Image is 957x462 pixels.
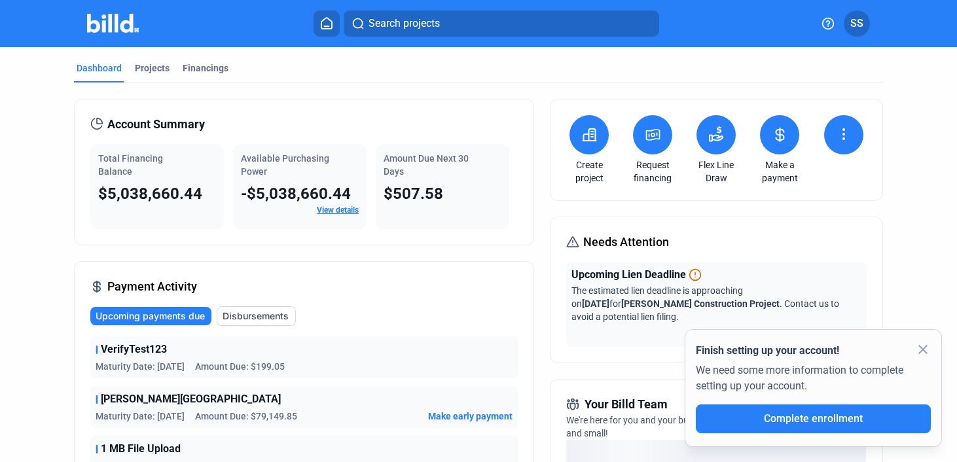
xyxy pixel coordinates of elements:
span: [PERSON_NAME][GEOGRAPHIC_DATA] [101,391,281,407]
div: Finish setting up your account! [696,343,931,359]
span: Amount Due: $79,149.85 [195,410,297,423]
span: $5,038,660.44 [98,185,202,203]
span: [PERSON_NAME] Construction Project [621,298,780,309]
button: Search projects [344,10,659,37]
span: Maturity Date: [DATE] [96,410,185,423]
span: Complete enrollment [764,412,863,425]
span: Payment Activity [107,277,197,296]
button: Upcoming payments due [90,307,211,325]
div: We need some more information to complete setting up your account. [696,359,931,404]
span: Account Summary [107,115,205,133]
span: Disbursements [223,310,289,323]
span: The estimated lien deadline is approaching on for . Contact us to avoid a potential lien filing. [571,285,839,322]
button: Complete enrollment [696,404,931,433]
button: Make early payment [428,410,513,423]
button: Disbursements [217,306,296,326]
span: [DATE] [582,298,609,309]
mat-icon: close [915,342,931,357]
span: Your Billd Team [585,395,668,414]
span: Maturity Date: [DATE] [96,360,185,373]
span: VerifyTest123 [101,342,167,357]
button: SS [844,10,870,37]
div: Projects [135,62,170,75]
a: Make a payment [757,158,803,185]
a: Create project [566,158,612,185]
span: Upcoming Lien Deadline [571,267,686,283]
img: Billd Company Logo [87,14,139,33]
span: Total Financing Balance [98,153,163,177]
span: Amount Due Next 30 Days [384,153,469,177]
span: 1 MB File Upload [101,441,181,457]
a: Request financing [630,158,676,185]
span: We're here for you and your business. Reach out anytime for needs big and small! [566,415,849,438]
a: View details [317,205,359,215]
span: Search projects [369,16,440,31]
span: Needs Attention [583,233,669,251]
span: Upcoming payments due [96,310,205,323]
span: -$5,038,660.44 [241,185,351,203]
button: View upcoming lien deadlines [737,329,861,342]
div: Financings [183,62,228,75]
div: Dashboard [77,62,122,75]
span: Amount Due: $199.05 [195,360,285,373]
a: Flex Line Draw [693,158,739,185]
span: Available Purchasing Power [241,153,329,177]
span: $507.58 [384,185,443,203]
span: SS [850,16,863,31]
